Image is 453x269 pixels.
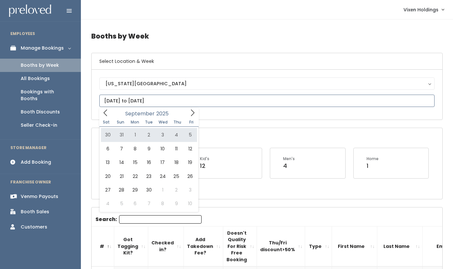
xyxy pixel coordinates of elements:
th: Doesn't Quality For Risk Free Booking : activate to sort column ascending [223,226,257,266]
span: September 7, 2025 [115,142,128,156]
span: September 8, 2025 [128,142,142,156]
span: September 23, 2025 [142,170,156,183]
span: September 5, 2025 [183,128,197,142]
span: October 4, 2025 [101,197,115,210]
span: Fri [184,120,199,124]
span: September 10, 2025 [156,142,170,156]
span: October 7, 2025 [142,197,156,210]
button: [US_STATE][GEOGRAPHIC_DATA] [99,77,435,90]
th: Thu/Fri discount&gt;50%: activate to sort column ascending [257,226,305,266]
div: 12 [200,162,209,170]
span: September 4, 2025 [170,128,183,142]
span: October 2, 2025 [170,183,183,197]
div: 1 [367,162,379,170]
div: Add Booking [21,159,51,166]
div: Kid's [200,156,209,162]
span: October 9, 2025 [170,197,183,210]
input: September 6 - September 12, 2025 [99,95,435,107]
span: September 12, 2025 [183,142,197,156]
div: Manage Bookings [21,45,64,52]
div: Customers [21,224,47,230]
span: September 21, 2025 [115,170,128,183]
span: September 14, 2025 [115,156,128,169]
th: Got Tagging Kit?: activate to sort column ascending [114,226,148,266]
span: October 8, 2025 [156,197,170,210]
span: September 17, 2025 [156,156,170,169]
input: Search: [119,215,202,224]
span: September 3, 2025 [156,128,170,142]
a: Vixen Holdings [397,3,450,17]
span: September 9, 2025 [142,142,156,156]
img: preloved logo [9,5,51,17]
span: Thu [170,120,184,124]
span: October 6, 2025 [128,197,142,210]
div: Bookings with Booths [21,88,71,102]
input: Year [155,110,174,118]
th: Type: activate to sort column ascending [305,226,332,266]
span: August 31, 2025 [115,128,128,142]
th: Checked in?: activate to sort column ascending [148,226,184,266]
span: September 1, 2025 [128,128,142,142]
span: Sat [99,120,114,124]
div: All Bookings [21,75,50,82]
div: [US_STATE][GEOGRAPHIC_DATA] [105,80,428,87]
div: Booth Sales [21,208,49,215]
span: September 16, 2025 [142,156,156,169]
th: First Name: activate to sort column ascending [332,226,377,266]
span: Sun [114,120,128,124]
span: September 20, 2025 [101,170,115,183]
div: Men's [283,156,295,162]
span: September 13, 2025 [101,156,115,169]
span: Wed [156,120,170,124]
span: September 24, 2025 [156,170,170,183]
th: Last Name: activate to sort column ascending [377,226,423,266]
span: September 29, 2025 [128,183,142,197]
th: Add Takedown Fee?: activate to sort column ascending [184,226,223,266]
span: October 1, 2025 [156,183,170,197]
span: September 25, 2025 [170,170,183,183]
div: Venmo Payouts [21,193,58,200]
span: Vixen Holdings [403,6,438,13]
span: Mon [128,120,142,124]
span: September [125,111,155,116]
span: September 11, 2025 [170,142,183,156]
span: September 26, 2025 [183,170,197,183]
div: 4 [283,162,295,170]
span: September 27, 2025 [101,183,115,197]
div: Booth Discounts [21,109,60,115]
span: October 5, 2025 [115,197,128,210]
span: Tue [142,120,156,124]
h4: Booths by Week [91,27,443,45]
span: September 22, 2025 [128,170,142,183]
span: October 3, 2025 [183,183,197,197]
span: August 30, 2025 [101,128,115,142]
span: September 19, 2025 [183,156,197,169]
div: Booths by Week [21,62,59,69]
span: September 30, 2025 [142,183,156,197]
span: September 18, 2025 [170,156,183,169]
div: Home [367,156,379,162]
span: October 10, 2025 [183,197,197,210]
label: Search: [95,215,202,224]
span: September 6, 2025 [101,142,115,156]
th: #: activate to sort column descending [92,226,114,266]
h6: Select Location & Week [92,53,442,70]
span: September 28, 2025 [115,183,128,197]
span: September 15, 2025 [128,156,142,169]
span: September 2, 2025 [142,128,156,142]
div: Seller Check-in [21,122,57,129]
